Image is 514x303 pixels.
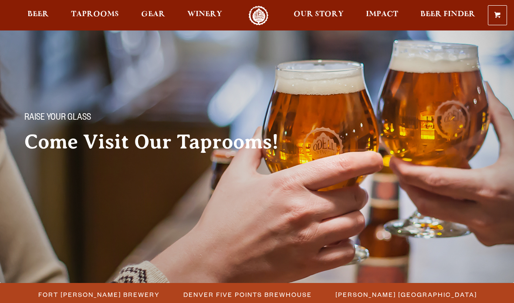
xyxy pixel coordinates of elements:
[182,6,228,25] a: Winery
[288,6,349,25] a: Our Story
[178,288,316,301] a: Denver Five Points Brewhouse
[183,288,312,301] span: Denver Five Points Brewhouse
[135,6,171,25] a: Gear
[420,11,475,18] span: Beer Finder
[24,113,91,124] span: Raise your glass
[22,6,54,25] a: Beer
[38,288,160,301] span: Fort [PERSON_NAME] Brewery
[65,6,125,25] a: Taprooms
[294,11,344,18] span: Our Story
[415,6,481,25] a: Beer Finder
[242,6,275,25] a: Odell Home
[187,11,222,18] span: Winery
[141,11,165,18] span: Gear
[366,11,398,18] span: Impact
[33,288,164,301] a: Fort [PERSON_NAME] Brewery
[335,288,477,301] span: [PERSON_NAME] [GEOGRAPHIC_DATA]
[24,131,296,153] h2: Come Visit Our Taprooms!
[27,11,49,18] span: Beer
[71,11,119,18] span: Taprooms
[330,288,481,301] a: [PERSON_NAME] [GEOGRAPHIC_DATA]
[360,6,404,25] a: Impact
